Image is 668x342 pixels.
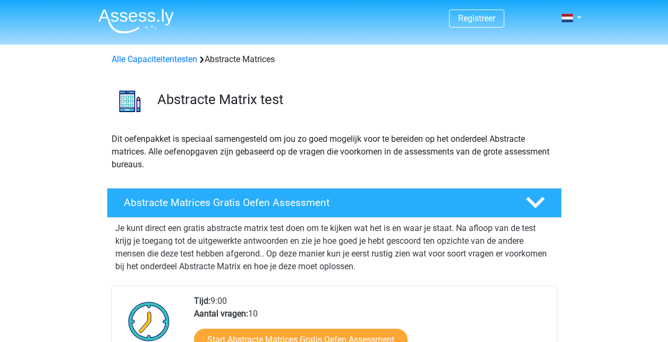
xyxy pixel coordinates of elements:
h3: Abstracte Matrix test [157,91,553,108]
b: Aantal vragen: [194,309,248,319]
p: Dit oefenpakket is speciaal samengesteld om jou zo goed mogelijk voor te bereiden op het onderdee... [112,133,557,171]
h4: Abstracte Matrices Gratis Oefen Assessment [124,196,509,209]
img: abstracte matrices [107,79,153,124]
p: Je kunt direct een gratis abstracte matrix test doen om te kijken wat het is en waar je staat. Na... [115,222,553,273]
b: Tijd: [194,296,210,306]
img: Assessly [98,8,174,33]
div: Abstracte Matrices [107,53,561,66]
a: Abstracte Matrices Gratis Oefen Assessment [103,188,566,218]
a: Registreer [458,13,495,23]
a: Alle Capaciteitentesten [112,54,197,64]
